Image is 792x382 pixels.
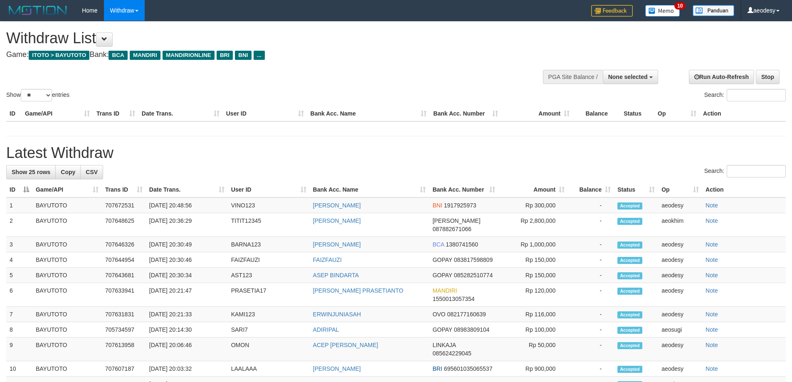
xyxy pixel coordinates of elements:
[29,51,89,60] span: ITOTO > BAYUTOTO
[658,322,702,338] td: aeosugi
[706,272,718,278] a: Note
[568,182,614,197] th: Balance: activate to sort column ascending
[727,165,786,177] input: Search:
[21,89,52,101] select: Showentries
[756,70,780,84] a: Stop
[228,252,310,268] td: FAIZFAUZI
[313,326,339,333] a: ADIRIPAL
[706,342,718,348] a: Note
[228,182,310,197] th: User ID: activate to sort column ascending
[444,202,476,209] span: Copy 1917925973 to clipboard
[228,338,310,361] td: OMON
[444,365,493,372] span: Copy 695601035065537 to clipboard
[617,311,642,318] span: Accepted
[6,89,69,101] label: Show entries
[704,165,786,177] label: Search:
[32,361,102,377] td: BAYUTOTO
[498,182,568,197] th: Amount: activate to sort column ascending
[6,213,32,237] td: 2
[313,272,359,278] a: ASEP BINDARTA
[568,361,614,377] td: -
[674,2,686,10] span: 10
[6,106,22,121] th: ID
[614,182,658,197] th: Status: activate to sort column ascending
[32,283,102,307] td: BAYUTOTO
[706,241,718,248] a: Note
[447,311,486,318] span: Copy 082177160639 to clipboard
[658,361,702,377] td: aeodesy
[498,197,568,213] td: Rp 300,000
[146,213,228,237] td: [DATE] 20:36:29
[454,256,493,263] span: Copy 083817598809 to clipboard
[102,237,146,252] td: 707646326
[706,256,718,263] a: Note
[313,365,361,372] a: [PERSON_NAME]
[568,213,614,237] td: -
[432,287,457,294] span: MANDIRI
[313,287,404,294] a: [PERSON_NAME] PRASETIANTO
[102,338,146,361] td: 707613958
[658,197,702,213] td: aeodesy
[228,213,310,237] td: TITIT12345
[146,182,228,197] th: Date Trans.: activate to sort column ascending
[217,51,233,60] span: BRI
[102,252,146,268] td: 707644954
[543,70,603,84] div: PGA Site Balance /
[228,307,310,322] td: KAMI123
[93,106,138,121] th: Trans ID
[727,89,786,101] input: Search:
[568,338,614,361] td: -
[568,283,614,307] td: -
[146,237,228,252] td: [DATE] 20:30:49
[235,51,251,60] span: BNI
[6,338,32,361] td: 9
[429,182,498,197] th: Bank Acc. Number: activate to sort column ascending
[658,237,702,252] td: aeodesy
[568,237,614,252] td: -
[432,202,442,209] span: BNI
[254,51,265,60] span: ...
[432,365,442,372] span: BRI
[146,361,228,377] td: [DATE] 20:03:32
[658,182,702,197] th: Op: activate to sort column ascending
[146,338,228,361] td: [DATE] 20:06:46
[498,361,568,377] td: Rp 900,000
[617,327,642,334] span: Accepted
[432,311,445,318] span: OVO
[498,268,568,283] td: Rp 150,000
[568,307,614,322] td: -
[568,322,614,338] td: -
[310,182,429,197] th: Bank Acc. Name: activate to sort column ascending
[617,342,642,349] span: Accepted
[654,106,700,121] th: Op
[702,182,786,197] th: Action
[55,165,81,179] a: Copy
[146,283,228,307] td: [DATE] 20:21:47
[32,268,102,283] td: BAYUTOTO
[501,106,573,121] th: Amount
[706,202,718,209] a: Note
[603,70,658,84] button: None selected
[693,5,734,16] img: panduan.png
[6,322,32,338] td: 8
[568,197,614,213] td: -
[617,366,642,373] span: Accepted
[568,268,614,283] td: -
[32,307,102,322] td: BAYUTOTO
[706,287,718,294] a: Note
[32,252,102,268] td: BAYUTOTO
[6,165,56,179] a: Show 25 rows
[228,268,310,283] td: AST123
[6,361,32,377] td: 10
[80,165,103,179] a: CSV
[102,268,146,283] td: 707643681
[102,283,146,307] td: 707633941
[432,217,480,224] span: [PERSON_NAME]
[109,51,127,60] span: BCA
[498,307,568,322] td: Rp 116,000
[617,272,642,279] span: Accepted
[454,326,490,333] span: Copy 08983809104 to clipboard
[498,252,568,268] td: Rp 150,000
[228,197,310,213] td: VINO123
[498,338,568,361] td: Rp 50,000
